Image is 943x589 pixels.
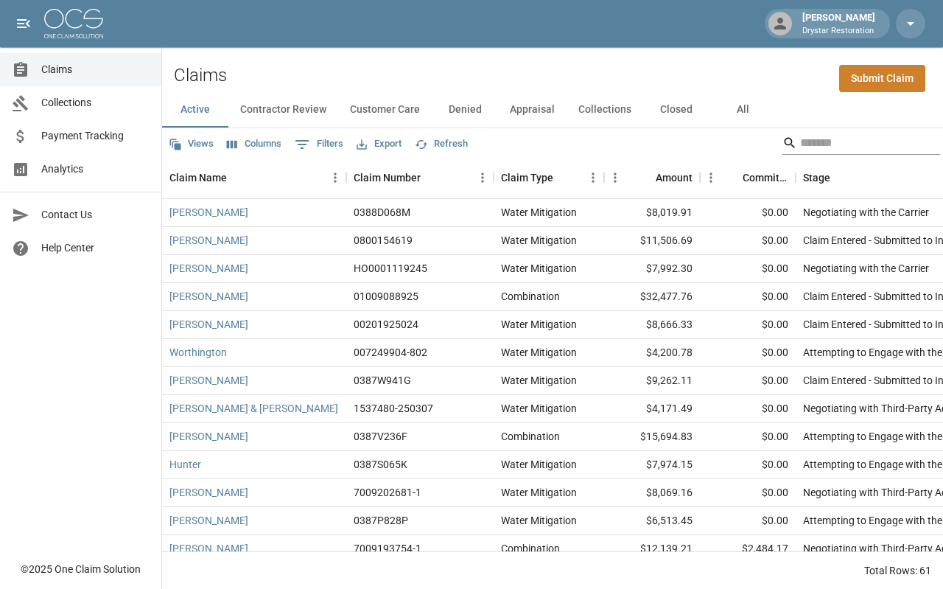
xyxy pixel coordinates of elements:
div: 1537480-250307 [354,401,433,416]
div: $4,171.49 [604,395,700,423]
div: 0387P828P [354,513,408,528]
div: $0.00 [700,395,796,423]
div: Combination [501,541,560,556]
a: [PERSON_NAME] [169,233,248,248]
div: $4,200.78 [604,339,700,367]
div: Water Mitigation [501,317,577,332]
a: [PERSON_NAME] [169,317,248,332]
div: 0388D068M [354,205,410,220]
div: $0.00 [700,227,796,255]
button: Menu [604,167,626,189]
div: $11,506.69 [604,227,700,255]
button: Sort [830,167,851,188]
div: 7009202681-1 [354,485,421,500]
a: [PERSON_NAME] [169,205,248,220]
span: Contact Us [41,207,150,223]
div: Water Mitigation [501,373,577,388]
span: Analytics [41,161,150,177]
button: Active [162,92,228,128]
div: Committed Amount [743,157,788,198]
div: Search [782,131,940,158]
div: $7,992.30 [604,255,700,283]
div: $15,694.83 [604,423,700,451]
div: Claim Name [162,157,346,198]
div: $0.00 [700,507,796,535]
a: Submit Claim [839,65,925,92]
div: $0.00 [700,479,796,507]
span: Help Center [41,240,150,256]
button: Select columns [223,133,285,156]
div: $32,477.76 [604,283,700,311]
div: $0.00 [700,423,796,451]
button: Sort [227,167,248,188]
button: Menu [324,167,346,189]
div: Claim Name [169,157,227,198]
div: Total Rows: 61 [864,563,931,578]
a: [PERSON_NAME] [169,541,248,556]
button: Views [165,133,217,156]
div: 0387S065K [354,457,407,472]
div: 00201925024 [354,317,418,332]
div: HO0001119245 [354,261,427,276]
div: $12,139.21 [604,535,700,563]
div: Water Mitigation [501,457,577,472]
div: Water Mitigation [501,485,577,500]
div: Claim Number [354,157,421,198]
button: Denied [432,92,498,128]
div: Water Mitigation [501,205,577,220]
button: Export [353,133,405,156]
div: Combination [501,429,560,444]
h2: Claims [174,65,227,86]
button: Collections [567,92,643,128]
div: Negotiating with the Carrier [803,261,929,276]
div: $0.00 [700,311,796,339]
button: Customer Care [338,92,432,128]
img: ocs-logo-white-transparent.png [44,9,103,38]
div: Water Mitigation [501,261,577,276]
div: $6,513.45 [604,507,700,535]
div: Water Mitigation [501,233,577,248]
button: Sort [635,167,656,188]
div: $0.00 [700,367,796,395]
a: [PERSON_NAME] [169,261,248,276]
div: 7009193754-1 [354,541,421,556]
div: $0.00 [700,339,796,367]
div: $8,069.16 [604,479,700,507]
button: Contractor Review [228,92,338,128]
button: Closed [643,92,709,128]
a: [PERSON_NAME] [169,373,248,388]
button: Show filters [291,133,347,156]
div: [PERSON_NAME] [796,10,881,37]
div: $2,484.17 [700,535,796,563]
button: Menu [700,167,722,189]
a: [PERSON_NAME] & [PERSON_NAME] [169,401,338,416]
div: $8,666.33 [604,311,700,339]
button: Menu [582,167,604,189]
div: 01009088925 [354,289,418,304]
div: Water Mitigation [501,401,577,416]
button: Sort [421,167,441,188]
div: Claim Number [346,157,494,198]
div: Claim Type [501,157,553,198]
div: $0.00 [700,283,796,311]
a: Hunter [169,457,201,472]
button: All [709,92,776,128]
a: [PERSON_NAME] [169,485,248,500]
a: [PERSON_NAME] [169,513,248,528]
div: Amount [604,157,700,198]
span: Collections [41,95,150,111]
button: Sort [722,167,743,188]
div: Claim Type [494,157,604,198]
div: Combination [501,289,560,304]
div: 0387W941G [354,373,411,388]
button: Menu [471,167,494,189]
a: Worthington [169,345,227,360]
div: $8,019.91 [604,199,700,227]
div: dynamic tabs [162,92,943,128]
div: 007249904-802 [354,345,427,360]
span: Claims [41,62,150,77]
div: $7,974.15 [604,451,700,479]
button: Sort [553,167,574,188]
div: $0.00 [700,451,796,479]
div: $9,262.11 [604,367,700,395]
